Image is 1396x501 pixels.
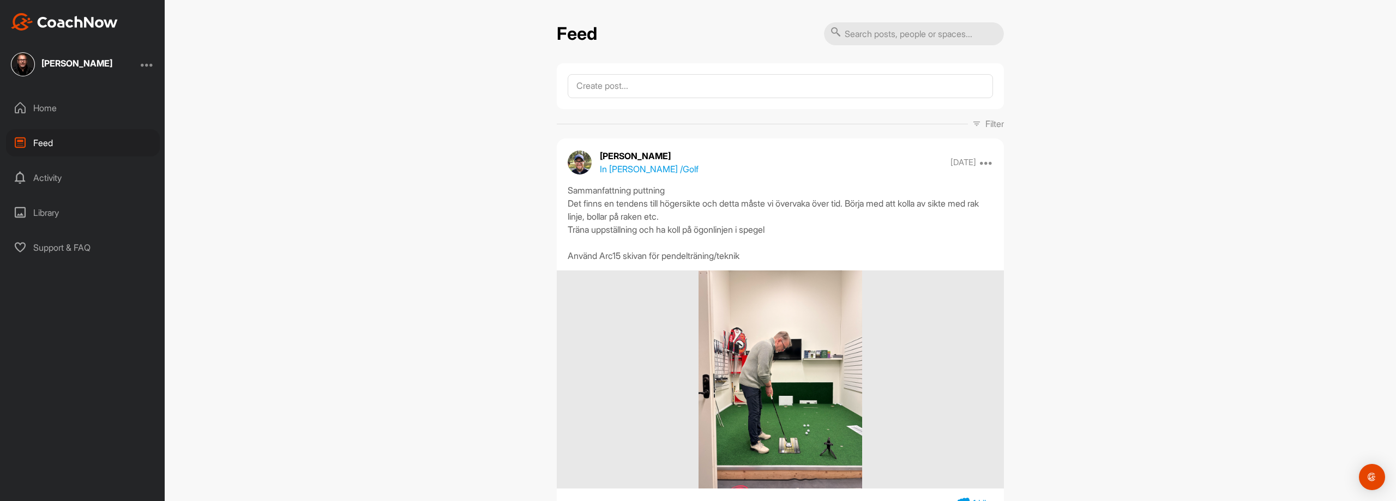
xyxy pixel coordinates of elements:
div: Support & FAQ [6,234,160,261]
div: [PERSON_NAME] [41,59,112,68]
div: Sammanfattning puttning Det finns en tendens till högersikte och detta måste vi övervaka över tid... [568,184,993,262]
img: CoachNow [11,13,118,31]
p: [DATE] [950,157,976,168]
div: Home [6,94,160,122]
p: [PERSON_NAME] [600,149,699,162]
h2: Feed [557,23,597,45]
p: Filter [985,117,1004,130]
p: In [PERSON_NAME] / Golf [600,162,699,176]
input: Search posts, people or spaces... [824,22,1004,45]
img: square_09804addd8abf47025ce24f68226c7f7.jpg [11,52,35,76]
img: media [699,270,862,488]
img: avatar [568,150,592,174]
div: Open Intercom Messenger [1359,464,1385,490]
div: Library [6,199,160,226]
div: Feed [6,129,160,156]
div: Activity [6,164,160,191]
